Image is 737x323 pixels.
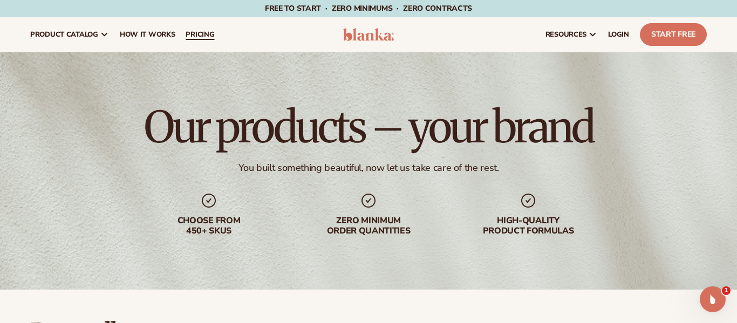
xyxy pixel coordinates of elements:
[30,30,98,39] span: product catalog
[545,30,586,39] span: resources
[459,216,597,236] div: High-quality product formulas
[722,286,731,295] span: 1
[640,23,707,46] a: Start Free
[144,106,593,149] h1: Our products – your brand
[700,286,726,312] iframe: Intercom live chat
[299,216,438,236] div: Zero minimum order quantities
[608,30,629,39] span: LOGIN
[238,162,499,174] div: You built something beautiful, now let us take care of the rest.
[25,17,114,52] a: product catalog
[186,30,214,39] span: pricing
[343,28,394,41] img: logo
[540,17,603,52] a: resources
[114,17,181,52] a: How It Works
[603,17,634,52] a: LOGIN
[265,3,472,13] span: Free to start · ZERO minimums · ZERO contracts
[180,17,220,52] a: pricing
[120,30,175,39] span: How It Works
[140,216,278,236] div: Choose from 450+ Skus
